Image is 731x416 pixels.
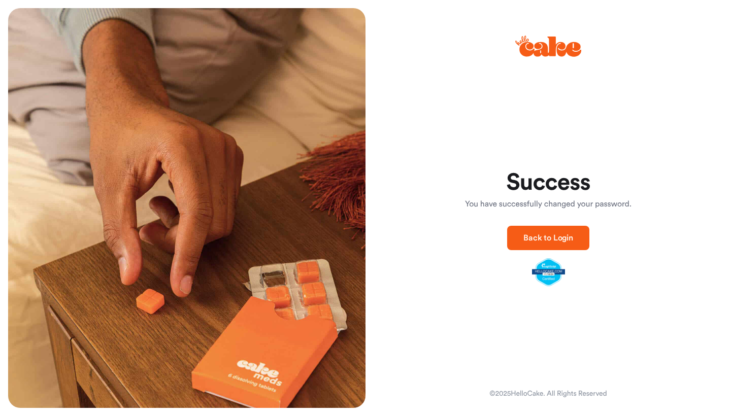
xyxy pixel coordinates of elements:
span: Back to Login [523,234,573,242]
p: You have successfully changed your password. [451,198,646,211]
div: © 2025 HelloCake. All Rights Reserved [489,389,607,399]
img: legit-script-certified.png [532,258,565,287]
h1: Success [451,170,646,195]
button: Back to Login [507,226,589,250]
